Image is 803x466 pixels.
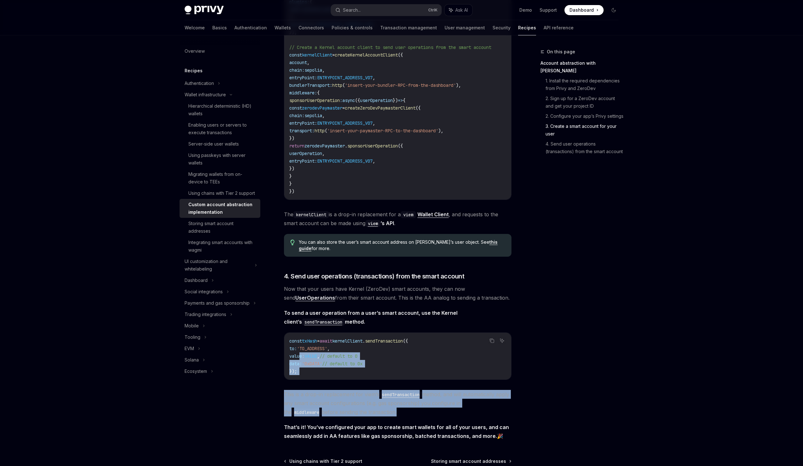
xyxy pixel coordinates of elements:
[185,322,199,330] div: Mobile
[304,113,322,118] span: sepolia
[317,158,373,164] span: ENTRYPOINT_ADDRESS_V07
[289,82,332,88] span: bundlerTransport:
[498,337,506,345] button: Ask AI
[185,299,250,307] div: Payments and gas sponsorship
[570,7,594,13] span: Dashboard
[285,458,362,464] a: Using chains with Tier 2 support
[180,100,260,119] a: Hierarchical deterministic (HD) wallets
[320,353,357,359] span: // default to 0
[289,120,317,126] span: entryPoint:
[416,105,421,111] span: ({
[289,105,302,111] span: const
[180,119,260,138] a: Enabling users or servers to execute transactions
[212,20,227,35] a: Basics
[379,391,422,397] a: sendTransaction
[398,52,403,58] span: ({
[185,258,251,273] div: UI customization and whitelabeling
[343,6,361,14] div: Search...
[332,338,363,344] span: kernelClient
[327,346,330,351] span: ,
[403,98,405,103] span: {
[307,60,310,65] span: ,
[284,272,464,281] span: 4. Send user operations (transactions) from the smart account
[289,75,317,81] span: entryPoint:
[185,80,214,87] div: Authentication
[456,82,461,88] span: ),
[304,143,345,149] span: zerodevPaymaster
[317,353,320,359] span: ,
[317,120,373,126] span: ENTRYPOINT_ADDRESS_V07
[431,458,506,464] span: Storing smart account addresses
[180,199,260,218] a: Custom account abstraction implementation
[188,140,239,148] div: Server-side user wallets
[180,169,260,188] a: Migrating wallets from on-device to TEEs
[188,152,257,167] div: Using passkeys with server wallets
[317,90,320,96] span: {
[403,338,408,344] span: ({
[284,284,511,302] span: Now that your users have Kernel (ZeroDev) smart accounts, they can now send from their smart acco...
[180,138,260,150] a: Server-side user wallets
[322,361,363,367] span: // default to 0x
[546,93,624,111] a: 2. Sign up for a ZeroDev account and get your project ID
[342,105,345,111] span: =
[398,143,403,149] span: ({
[493,20,511,35] a: Security
[185,277,208,284] div: Dashboard
[342,82,345,88] span: (
[302,105,342,111] span: zerodevPaymaster
[331,4,441,16] button: Search...CtrlK
[292,409,322,416] code: middleware
[302,52,332,58] span: kernelClient
[355,98,360,103] span: ({
[428,8,438,13] span: Ctrl K
[332,82,342,88] span: http
[327,128,438,134] span: 'insert-your-paymaster-RPC-to-the-dashboard'
[289,113,304,118] span: chain:
[188,220,257,235] div: Storing smart account addresses
[360,98,393,103] span: userOperation
[322,67,325,73] span: ,
[185,47,205,55] div: Overview
[317,75,373,81] span: ENTRYPOINT_ADDRESS_V07
[180,45,260,57] a: Overview
[289,67,304,73] span: chain:
[295,295,335,301] strong: UserOperations
[180,150,260,169] a: Using passkeys with server wallets
[546,76,624,93] a: 1. Install the required dependencies from Privy and ZeroDev
[380,20,437,35] a: Transaction management
[188,189,255,197] div: Using chains with Tier 2 support
[289,173,292,179] span: }
[289,166,294,171] span: })
[289,143,304,149] span: return
[304,353,317,359] span: VALUE
[302,338,317,344] span: txHash
[185,345,194,352] div: EVM
[398,98,403,103] span: =>
[180,188,260,199] a: Using chains with Tier 2 support
[564,5,604,15] a: Dashboard
[289,181,292,187] span: }
[289,158,317,164] span: entryPoint:
[185,6,224,15] img: dark logo
[185,333,200,341] div: Tooling
[373,120,375,126] span: ,
[284,424,509,439] strong: That’s it! You’ve configured your app to create smart wallets for all of your users, and can seam...
[302,361,322,367] span: '0xDATA'
[332,20,373,35] a: Policies & controls
[340,98,342,103] span: :
[455,7,468,13] span: Ask AI
[431,458,511,464] a: Storing smart account addresses
[365,220,381,227] code: viem
[518,20,536,35] a: Recipes
[540,7,557,13] a: Support
[188,201,257,216] div: Custom account abstraction implementation
[234,20,267,35] a: Authentication
[289,368,297,374] span: });
[284,390,511,416] span: This is a drop-in replacement for viem’s method, and will automatically apply any smart account c...
[363,338,365,344] span: .
[373,75,375,81] span: ,
[185,20,205,35] a: Welcome
[284,210,511,228] span: The is a drop-in replacement for a , and requests to the smart account can be made using .
[289,52,302,58] span: const
[345,82,456,88] span: 'insert-your-bundler-RPC-from-the-dashboard'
